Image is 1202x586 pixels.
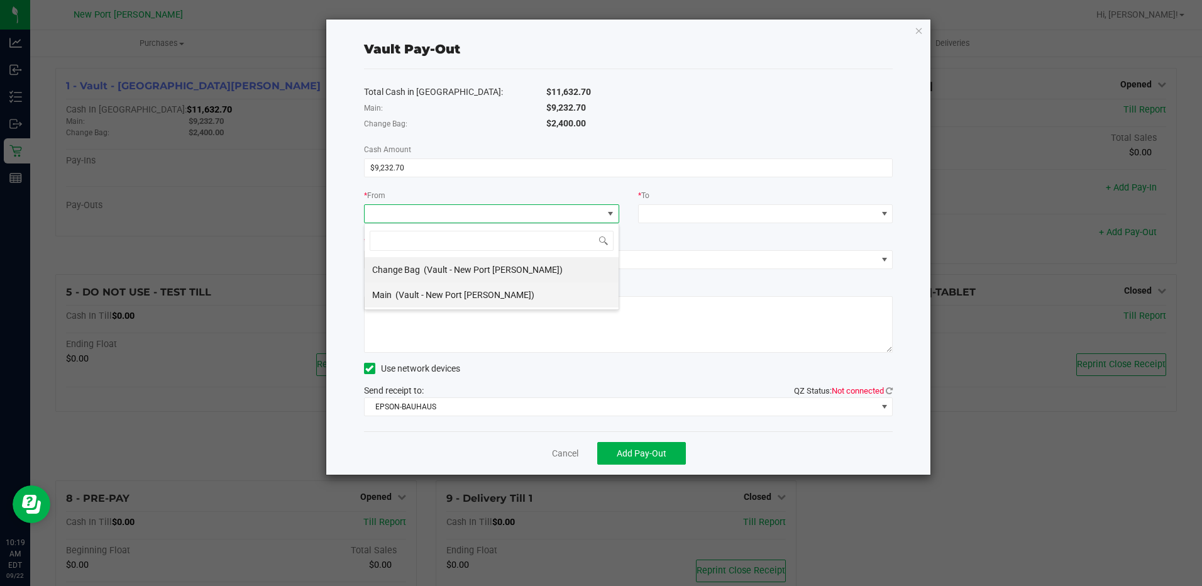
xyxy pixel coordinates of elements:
span: (Vault - New Port [PERSON_NAME]) [395,290,534,300]
span: Total Cash in [GEOGRAPHIC_DATA]: [364,87,503,97]
span: Change Bag [372,265,420,275]
label: Use network devices [364,362,460,375]
span: Add Pay-Out [617,448,666,458]
a: Cancel [552,447,578,460]
button: Add Pay-Out [597,442,686,465]
span: $9,232.70 [546,102,586,113]
span: Main: [364,104,383,113]
span: Main [372,290,392,300]
div: Vault Pay-Out [364,40,460,58]
span: Cash Amount [364,145,411,154]
span: EPSON-BAUHAUS [365,398,877,416]
span: Not connected [832,386,884,395]
span: QZ Status: [794,386,893,395]
span: (Vault - New Port [PERSON_NAME]) [424,265,563,275]
span: Send receipt to: [364,385,424,395]
label: To [638,190,649,201]
span: $11,632.70 [546,87,591,97]
iframe: Resource center [13,485,50,523]
span: $2,400.00 [546,118,586,128]
label: From [364,190,385,201]
span: Change Bag: [364,119,407,128]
